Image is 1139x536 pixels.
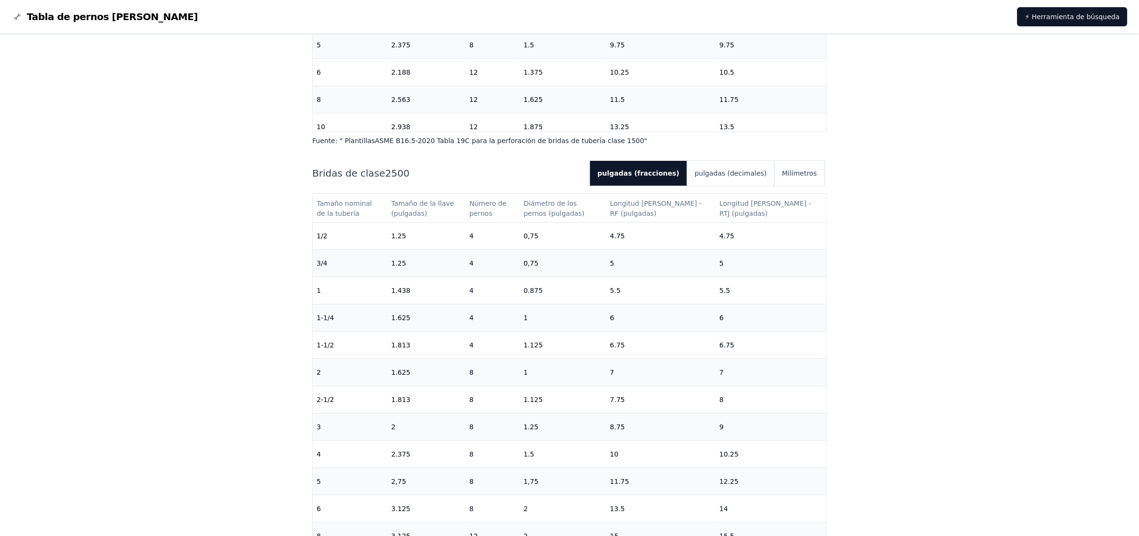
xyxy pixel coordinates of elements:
[719,259,724,267] font: 5
[719,368,724,376] font: 7
[524,341,543,349] font: 1.125
[598,169,680,177] font: pulgadas (fracciones)
[387,194,466,223] th: Tamaño de la llave (pulgadas)
[610,123,629,131] font: 13.25
[469,478,474,485] font: 8
[610,423,625,431] font: 8.75
[391,199,456,217] font: Tamaño de la llave (pulgadas)
[391,96,410,103] font: 2.563
[590,161,687,186] button: pulgadas (fracciones)
[524,396,543,403] font: 1.125
[317,232,328,240] font: 1/2
[782,169,817,177] font: Milímetros
[610,68,629,76] font: 10.25
[610,259,615,267] font: 5
[317,68,321,76] font: 6
[524,68,543,76] font: 1.375
[469,199,509,217] font: Número de pernos
[610,396,625,403] font: 7.75
[391,287,410,294] font: 1.438
[317,450,321,458] font: 4
[317,259,328,267] font: 3/4
[719,450,739,458] font: 10.25
[469,287,474,294] font: 4
[719,96,739,103] font: 11.75
[469,396,474,403] font: 8
[317,368,321,376] font: 2
[469,368,474,376] font: 8
[391,259,406,267] font: 1.25
[317,505,321,513] font: 6
[524,232,538,240] font: 0,75
[391,478,406,485] font: 2,75
[317,287,321,294] font: 1
[719,232,734,240] font: 4.75
[610,41,625,49] font: 9.75
[391,450,410,458] font: 2.375
[520,194,606,223] th: Diámetro de los pernos (pulgadas)
[469,68,478,76] font: 12
[719,68,734,76] font: 10.5
[610,96,625,103] font: 11.5
[317,41,321,49] font: 5
[317,96,321,103] font: 8
[524,41,534,49] font: 1.5
[469,259,474,267] font: 4
[524,199,584,217] font: Diámetro de los pernos (pulgadas)
[469,450,474,458] font: 8
[317,423,321,431] font: 3
[317,396,334,403] font: 2-1/2
[719,478,739,485] font: 12.25
[719,41,734,49] font: 9.75
[317,199,374,217] font: Tamaño nominal de la tubería
[469,341,474,349] font: 4
[391,68,410,76] font: 2.188
[610,478,629,485] font: 11.75
[317,341,334,349] font: 1-1/2
[469,232,474,240] font: 4
[695,169,767,177] font: pulgadas (decimales)
[610,314,615,322] font: 6
[391,232,406,240] font: 1.25
[469,41,474,49] font: 8
[687,161,775,186] button: pulgadas (decimales)
[610,505,625,513] font: 13.5
[524,478,538,485] font: 1,75
[469,96,478,103] font: 12
[1025,13,1120,21] font: ⚡ Herramienta de búsqueda
[524,314,528,322] font: 1
[313,194,387,223] th: Tamaño nominal de la tubería
[27,11,198,22] font: Tabla de pernos [PERSON_NAME]
[317,123,325,131] font: 10
[317,478,321,485] font: 5
[719,314,724,322] font: 6
[391,314,410,322] font: 1.625
[391,368,410,376] font: 1.625
[719,287,730,294] font: 5.5
[610,199,704,217] font: Longitud [PERSON_NAME] - RF (pulgadas)
[469,314,474,322] font: 4
[524,505,528,513] font: 2
[391,41,410,49] font: 2.375
[524,259,538,267] font: 0,75
[524,450,534,458] font: 1.5
[11,10,198,23] a: Gráfico de logotipos de pernos de bridaTabla de pernos [PERSON_NAME]
[524,123,543,131] font: 1.875
[719,505,728,513] font: 14
[391,396,410,403] font: 1.813
[391,505,410,513] font: 3.125
[466,194,520,223] th: Número de pernos
[524,368,528,376] font: 1
[719,199,813,217] font: Longitud [PERSON_NAME] - RTJ (pulgadas)
[469,505,474,513] font: 8
[391,423,396,431] font: 2
[719,423,724,431] font: 9
[437,137,645,145] font: Tabla 19C para la perforación de bridas de tubería clase 1500
[775,161,825,186] button: Milímetros
[524,423,538,431] font: 1.25
[11,11,23,22] img: Gráfico de logotipos de pernos de brida
[719,396,724,403] font: 8
[524,287,543,294] font: 0.875
[610,450,619,458] font: 10
[469,423,474,431] font: 8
